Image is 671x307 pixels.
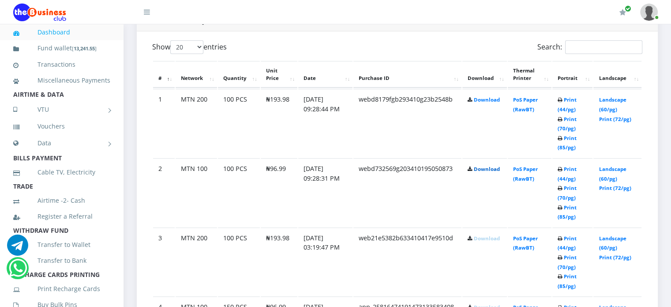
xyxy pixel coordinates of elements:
a: Fund wallet[13,241.55] [13,38,110,59]
select: Showentries [170,40,203,54]
th: Download: activate to sort column ascending [462,61,507,88]
label: Search: [537,40,642,54]
a: PoS Paper (RawBT) [513,96,538,113]
th: Thermal Printer: activate to sort column ascending [508,61,551,88]
td: MTN 200 [176,89,217,157]
a: Landscape (60/pg) [599,235,626,251]
img: Logo [13,4,66,21]
td: ₦193.98 [261,89,297,157]
input: Search: [565,40,642,54]
a: Register a Referral [13,206,110,227]
a: Transfer to Bank [13,250,110,271]
a: PoS Paper (RawBT) [513,235,538,251]
i: Renew/Upgrade Subscription [619,9,626,16]
a: Print Recharge Cards [13,279,110,299]
td: web21e5382b633410417e9510d [353,227,461,296]
td: webd8179fgb293410g23b2548b [353,89,461,157]
a: Print (70/pg) [558,185,577,201]
th: Landscape: activate to sort column ascending [593,61,641,88]
a: Transactions [13,54,110,75]
td: 2 [153,158,175,227]
td: ₦193.98 [261,227,297,296]
span: Renew/Upgrade Subscription [625,5,631,12]
a: Airtime -2- Cash [13,190,110,211]
td: [DATE] 09:28:44 PM [298,89,352,157]
td: webd732569g203410195050873 [353,158,461,227]
td: 100 PCS [218,158,260,227]
a: Print (44/pg) [558,235,577,251]
a: Download [474,235,500,242]
a: Landscape (60/pg) [599,166,626,182]
th: Date: activate to sort column ascending [298,61,352,88]
a: PoS Paper (RawBT) [513,166,538,182]
td: [DATE] 09:28:31 PM [298,158,352,227]
a: Dashboard [13,22,110,42]
a: Transfer to Wallet [13,235,110,255]
a: Print (70/pg) [558,116,577,132]
a: Print (85/pg) [558,273,577,289]
a: Print (85/pg) [558,135,577,151]
td: ₦96.99 [261,158,297,227]
a: Print (72/pg) [599,254,631,261]
td: [DATE] 03:19:47 PM [298,227,352,296]
td: 3 [153,227,175,296]
a: Print (85/pg) [558,204,577,220]
a: Miscellaneous Payments [13,70,110,91]
a: Chat for support [7,241,28,256]
th: #: activate to sort column descending [153,61,175,88]
img: User [640,4,658,21]
th: Purchase ID: activate to sort column ascending [353,61,461,88]
td: 100 PCS [218,227,260,296]
a: Print (72/pg) [599,185,631,191]
a: Download [474,96,500,103]
a: Cable TV, Electricity [13,162,110,182]
td: MTN 100 [176,158,217,227]
b: 13,241.55 [74,45,95,52]
a: Vouchers [13,116,110,136]
a: Print (44/pg) [558,166,577,182]
a: Landscape (60/pg) [599,96,626,113]
label: Show entries [152,40,227,54]
a: Print (70/pg) [558,254,577,270]
th: Network: activate to sort column ascending [176,61,217,88]
a: Download [474,166,500,172]
small: [ ] [72,45,97,52]
a: VTU [13,99,110,121]
th: Quantity: activate to sort column ascending [218,61,260,88]
th: Portrait: activate to sort column ascending [552,61,593,88]
th: Unit Price: activate to sort column ascending [261,61,297,88]
td: 1 [153,89,175,157]
a: Print (72/pg) [599,116,631,122]
a: Chat for support [9,264,27,279]
strong: Bulk Pins History [146,15,206,25]
td: MTN 200 [176,227,217,296]
a: Print (44/pg) [558,96,577,113]
td: 100 PCS [218,89,260,157]
a: Data [13,132,110,154]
